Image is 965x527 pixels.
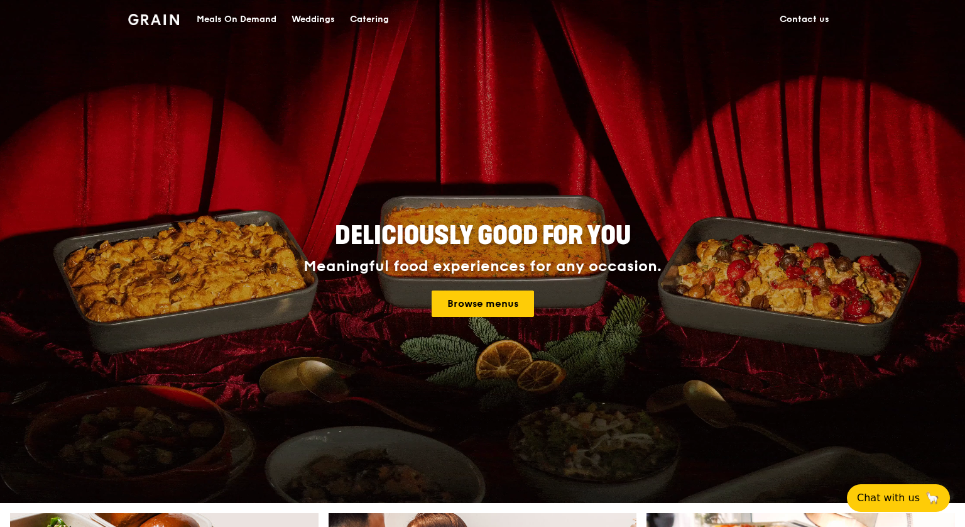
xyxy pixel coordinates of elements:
[197,1,276,38] div: Meals On Demand
[432,291,534,317] a: Browse menus
[284,1,342,38] a: Weddings
[350,1,389,38] div: Catering
[292,1,335,38] div: Weddings
[128,14,179,25] img: Grain
[342,1,396,38] a: Catering
[925,491,940,506] span: 🦙
[847,484,950,512] button: Chat with us🦙
[857,491,920,506] span: Chat with us
[772,1,837,38] a: Contact us
[256,258,709,275] div: Meaningful food experiences for any occasion.
[335,221,631,251] span: Deliciously good for you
